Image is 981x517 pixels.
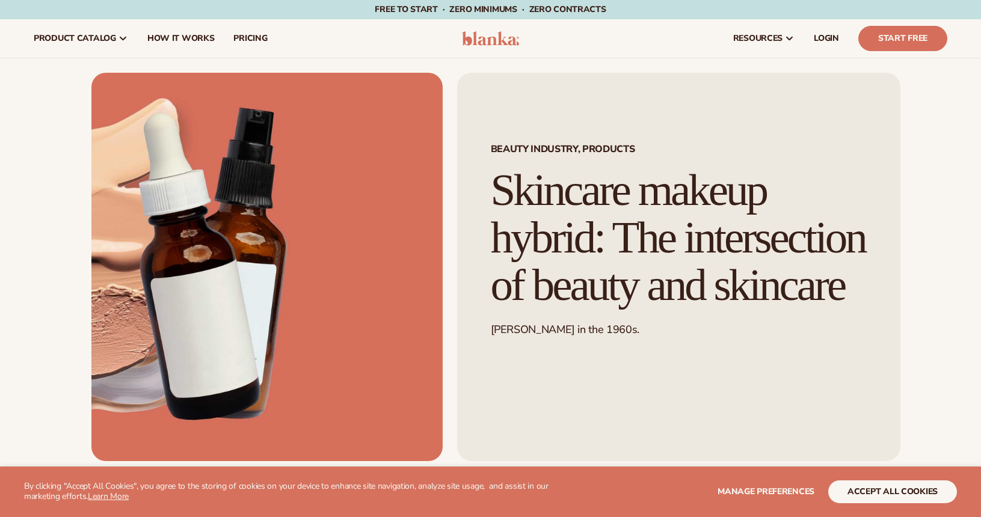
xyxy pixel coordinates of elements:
[24,482,561,502] p: By clicking "Accept All Cookies", you agree to the storing of cookies on your device to enhance s...
[88,491,129,502] a: Learn More
[491,144,867,154] span: BEAUTY INDUSTRY, PRODUCTS
[724,19,804,58] a: resources
[733,34,783,43] span: resources
[718,480,814,503] button: Manage preferences
[828,480,957,503] button: accept all cookies
[224,19,277,58] a: pricing
[91,73,443,461] img: Two customizable skincare bottles placed against a coral background with beige product swatches, ...
[147,34,215,43] span: How It Works
[814,34,839,43] span: LOGIN
[491,323,867,337] p: [PERSON_NAME] in the 1960s.
[718,486,814,497] span: Manage preferences
[375,4,606,15] span: Free to start · ZERO minimums · ZERO contracts
[233,34,267,43] span: pricing
[491,167,867,308] h1: Skincare makeup hybrid: The intersection of beauty and skincare
[138,19,224,58] a: How It Works
[24,19,138,58] a: product catalog
[804,19,849,58] a: LOGIN
[34,34,116,43] span: product catalog
[462,31,519,46] img: logo
[858,26,947,51] a: Start Free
